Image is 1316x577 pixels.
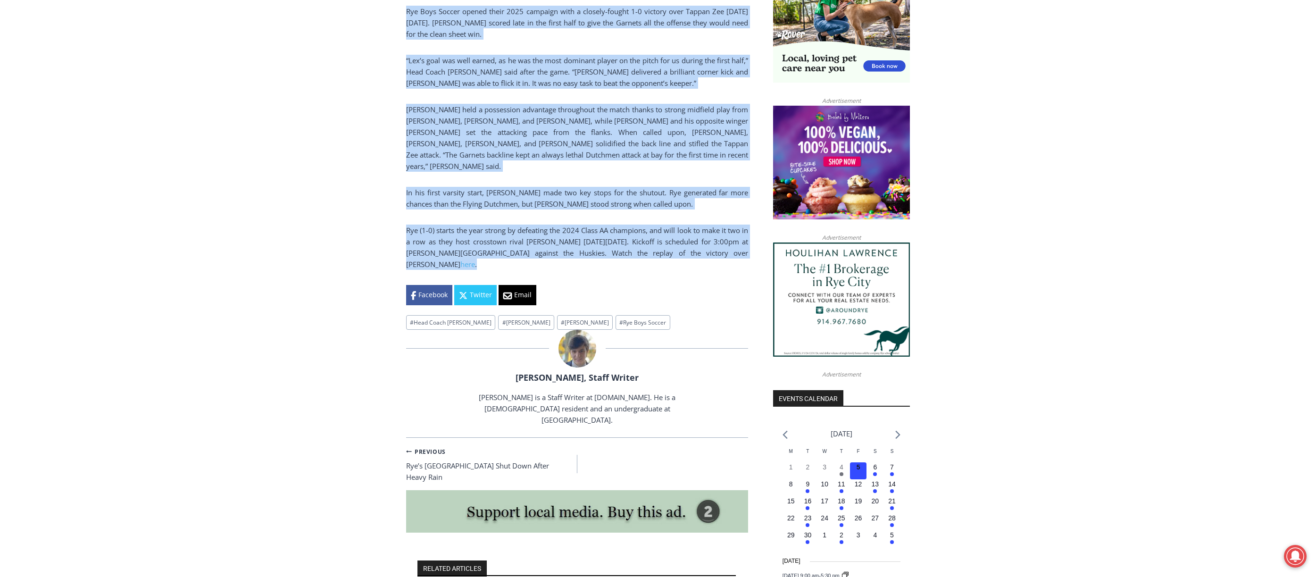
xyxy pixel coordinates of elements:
small: Previous [406,447,446,456]
button: 2 [800,462,816,479]
button: 18 Has events [833,496,850,513]
div: Tuesday [800,448,816,462]
time: 24 [821,514,828,522]
em: Has events [890,489,894,493]
time: 26 [855,514,862,522]
span: Advertisement [813,96,870,105]
time: 30 [804,531,812,539]
em: Has events [840,523,843,527]
time: 22 [787,514,795,522]
a: here [460,259,475,269]
div: Friday [850,448,867,462]
span: Advertisement [813,370,870,379]
p: In his first varsity start, [PERSON_NAME] made two key stops for the shutout. Rye generated far m... [406,187,748,209]
a: #[PERSON_NAME] [498,315,554,330]
button: 5 Has events [883,530,900,547]
time: 23 [804,514,812,522]
button: 30 Has events [800,530,816,547]
button: 15 [783,496,800,513]
time: 7 [890,463,894,471]
button: 1 [783,462,800,479]
a: Previous month [783,430,788,439]
p: “Lex’s goal was well earned, as he was the most dominant player on the pitch for us during the fi... [406,55,748,89]
em: Has events [806,489,809,493]
time: 19 [855,497,862,505]
button: 16 Has events [800,496,816,513]
time: 11 [838,480,845,488]
button: 10 [816,479,833,496]
span: # [502,318,506,326]
time: 2 [806,463,810,471]
p: Rye (1-0) starts the year strong by defeating the 2024 Class AA champions, and will look to make ... [406,225,748,270]
div: Saturday [866,448,883,462]
span: T [806,449,809,454]
em: Has events [840,540,843,544]
button: 11 Has events [833,479,850,496]
span: # [619,318,623,326]
time: 1 [823,531,826,539]
a: Open Tues. - Sun. [PHONE_NUMBER] [0,95,95,117]
button: 23 Has events [800,513,816,530]
time: 4 [840,463,843,471]
time: 20 [872,497,879,505]
a: #Rye Boys Soccer [616,315,670,330]
div: "[PERSON_NAME]'s draw is the fine variety of pristine raw fish kept on hand" [97,59,134,113]
button: 17 [816,496,833,513]
button: 9 Has events [800,479,816,496]
em: Has events [890,472,894,476]
time: 4 [873,531,877,539]
time: 18 [838,497,845,505]
time: [DATE] [783,557,800,566]
div: Monday [783,448,800,462]
button: 26 [850,513,867,530]
a: [PERSON_NAME], Staff Writer [516,372,639,383]
time: 1 [789,463,793,471]
span: W [822,449,826,454]
time: 12 [855,480,862,488]
button: 3 [816,462,833,479]
button: 5 [850,462,867,479]
em: Has events [806,540,809,544]
time: 15 [787,497,795,505]
a: #[PERSON_NAME] [557,315,613,330]
em: Has events [873,472,877,476]
a: Intern @ [DOMAIN_NAME] [227,92,457,117]
em: Has events [890,540,894,544]
img: support local media, buy this ad [406,490,748,533]
p: [PERSON_NAME] is a Staff Writer at [DOMAIN_NAME]. He is a [DEMOGRAPHIC_DATA] resident and an unde... [458,392,697,426]
time: 5 [890,531,894,539]
div: Wednesday [816,448,833,462]
button: 12 [850,479,867,496]
div: "We would have speakers with experience in local journalism speak to us about their experiences a... [238,0,446,92]
button: 14 Has events [883,479,900,496]
a: Twitter [454,285,497,305]
button: 4 Has events [833,462,850,479]
img: (PHOTO: MyRye.com 2024 Head Intern, Editor and now Staff Writer Charlie Morris. Contributed.)Char... [558,330,596,368]
button: 22 [783,513,800,530]
span: M [789,449,793,454]
button: 1 [816,530,833,547]
time: 29 [787,531,795,539]
button: 28 Has events [883,513,900,530]
em: Has events [840,489,843,493]
span: S [874,449,877,454]
img: Houlihan Lawrence The #1 Brokerage in Rye City [773,243,910,357]
time: 14 [888,480,896,488]
em: Has events [873,489,877,493]
button: 6 Has events [866,462,883,479]
time: 6 [873,463,877,471]
span: # [410,318,414,326]
time: 21 [888,497,896,505]
span: Advertisement [813,233,870,242]
time: 3 [857,531,860,539]
a: Email [499,285,536,305]
button: 19 [850,496,867,513]
time: 16 [804,497,812,505]
p: [PERSON_NAME] held a possession advantage throughout the match thanks to strong midfield play fro... [406,104,748,172]
button: 20 [866,496,883,513]
time: 9 [806,480,810,488]
h2: Events Calendar [773,390,843,406]
li: [DATE] [831,427,852,440]
button: 13 Has events [866,479,883,496]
